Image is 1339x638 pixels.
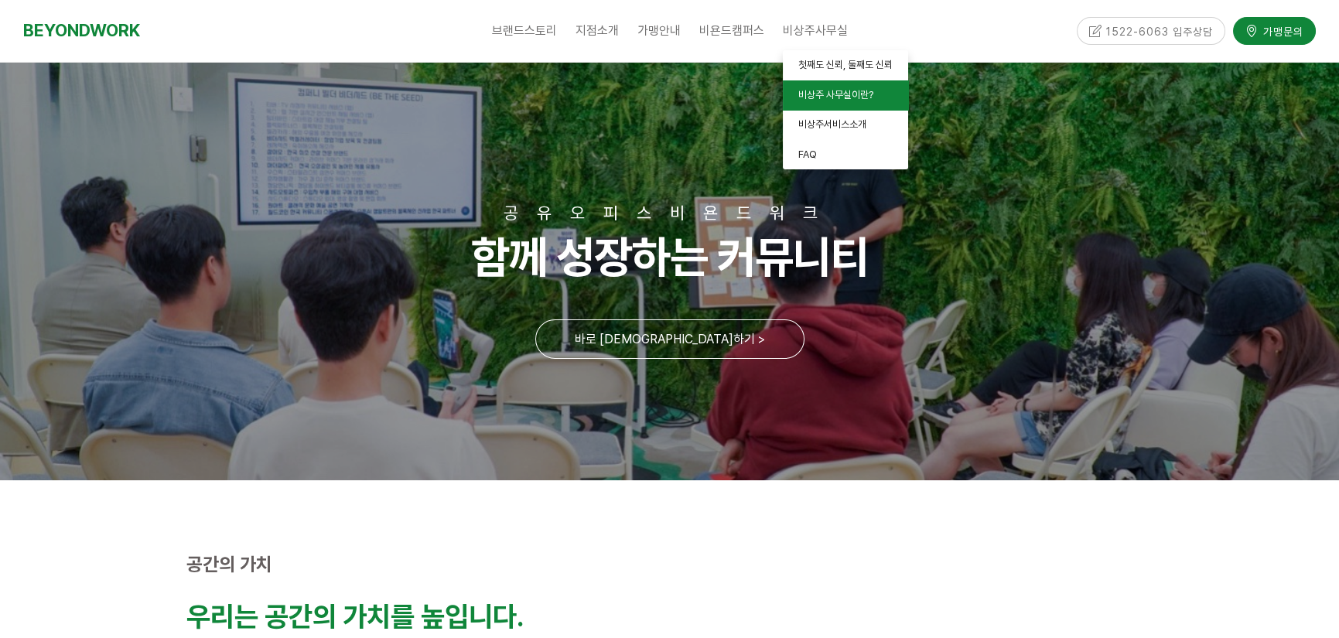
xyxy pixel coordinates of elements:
a: 가맹문의 [1233,17,1316,44]
a: 비상주사무실 [774,12,857,50]
span: 비상주 사무실이란? [798,89,873,101]
a: FAQ [783,140,908,170]
span: 가맹안내 [637,23,681,38]
strong: 우리는 공간의 가치를 높입니다. [186,600,524,633]
a: 비상주서비스소개 [783,110,908,140]
span: 비상주서비스소개 [798,118,866,130]
a: 가맹안내 [628,12,690,50]
span: 비상주사무실 [783,23,848,38]
span: 지점소개 [576,23,619,38]
a: 비상주 사무실이란? [783,80,908,111]
a: 비욘드캠퍼스 [690,12,774,50]
span: 가맹문의 [1259,23,1303,39]
strong: 공간의 가치 [186,553,272,575]
span: 비욘드캠퍼스 [699,23,764,38]
span: 브랜드스토리 [492,23,557,38]
a: 브랜드스토리 [483,12,566,50]
a: 지점소개 [566,12,628,50]
a: 첫째도 신뢰, 둘째도 신뢰 [783,50,908,80]
span: FAQ [798,148,817,160]
span: 첫째도 신뢰, 둘째도 신뢰 [798,59,893,70]
a: BEYONDWORK [23,16,140,45]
